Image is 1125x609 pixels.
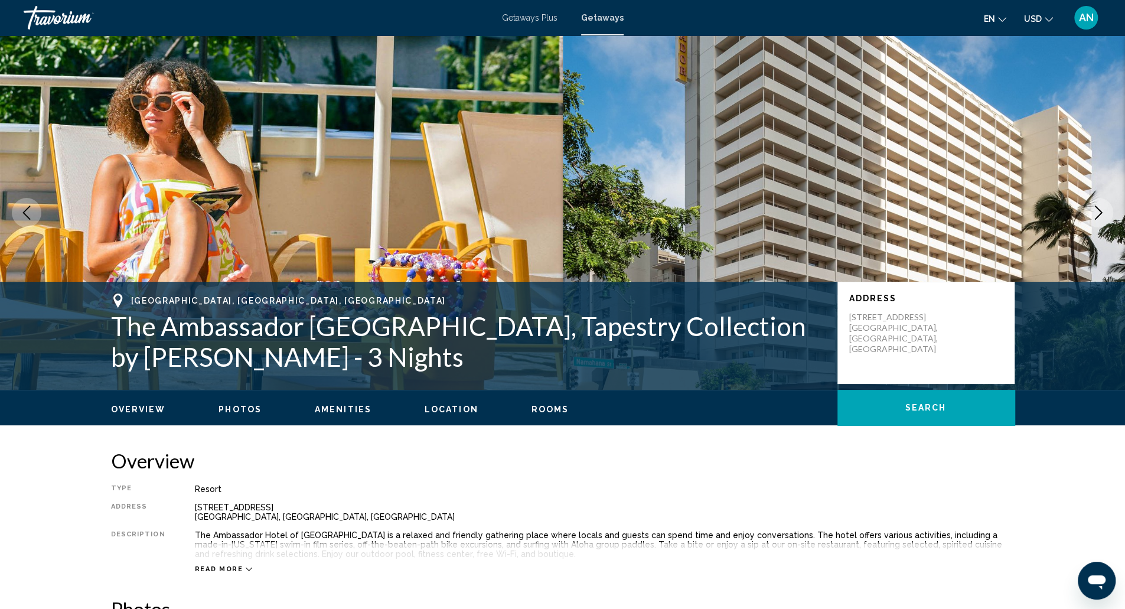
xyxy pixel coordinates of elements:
button: Read more [195,565,253,574]
span: en [984,14,995,24]
a: Getaways Plus [502,13,557,22]
a: Travorium [24,6,490,30]
button: Photos [219,404,262,415]
span: [GEOGRAPHIC_DATA], [GEOGRAPHIC_DATA], [GEOGRAPHIC_DATA] [131,296,446,305]
button: Next image [1084,198,1113,227]
h1: The Ambassador [GEOGRAPHIC_DATA], Tapestry Collection by [PERSON_NAME] - 3 Nights [111,311,826,372]
p: [STREET_ADDRESS] [GEOGRAPHIC_DATA], [GEOGRAPHIC_DATA], [GEOGRAPHIC_DATA] [849,312,944,354]
button: Change language [984,10,1006,27]
span: Amenities [315,405,371,414]
span: Photos [219,405,262,414]
span: AN [1079,12,1094,24]
div: Type [111,484,165,494]
button: Amenities [315,404,371,415]
div: [STREET_ADDRESS] [GEOGRAPHIC_DATA], [GEOGRAPHIC_DATA], [GEOGRAPHIC_DATA] [195,503,1015,522]
button: Previous image [12,198,41,227]
button: Rooms [531,404,569,415]
button: Overview [111,404,166,415]
div: Resort [195,484,1015,494]
button: Search [837,390,1015,425]
button: Change currency [1024,10,1053,27]
button: Location [425,404,478,415]
a: Getaways [581,13,624,22]
div: The Ambassador Hotel of [GEOGRAPHIC_DATA] is a relaxed and friendly gathering place where locals ... [195,530,1015,559]
span: Location [425,405,478,414]
span: Search [905,403,947,413]
button: User Menu [1071,5,1101,30]
h2: Overview [111,449,1015,473]
iframe: Button to launch messaging window [1078,562,1116,600]
span: Read more [195,565,243,573]
p: Address [849,294,1003,303]
span: Overview [111,405,166,414]
span: Rooms [531,405,569,414]
div: Description [111,530,165,559]
div: Address [111,503,165,522]
span: USD [1024,14,1042,24]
